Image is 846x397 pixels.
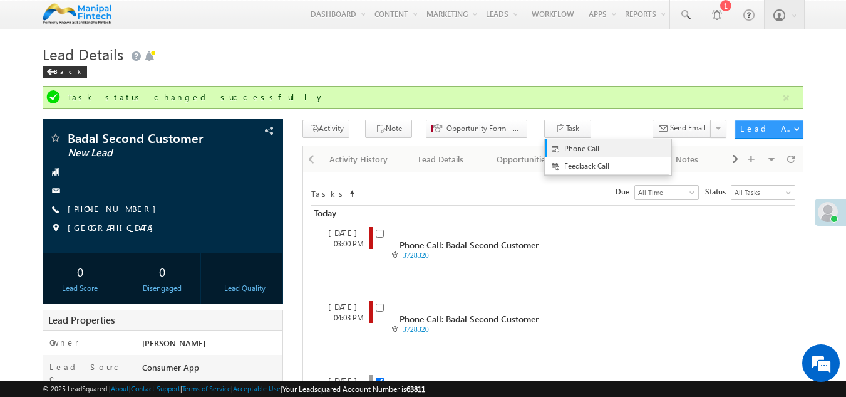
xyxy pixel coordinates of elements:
div: 03:00 PM [317,238,369,250]
div: Lead Score [46,283,115,294]
div: 0 [46,260,115,283]
img: Custom Logo [43,3,112,25]
a: Acceptable Use [233,384,281,393]
div: [DATE] [317,375,369,386]
div: Lead Actions [740,123,793,134]
button: Opportunity Form - Stage & Status [426,120,527,138]
span: Badal Second Customer [68,132,216,144]
button: Send Email [653,120,711,138]
a: Terms of Service [182,384,231,393]
span: Opportunity Form - Stage & Status [446,123,522,134]
div: -- [210,260,279,283]
div: 04:03 PM [317,312,369,324]
a: About [111,384,129,393]
textarea: Type your message and hit 'Enter' [16,116,229,297]
a: Back [43,65,93,76]
span: All Tasks [731,187,792,198]
a: Lead Details [400,146,482,172]
button: Note [365,120,412,138]
label: Lead Source [49,361,130,384]
div: Back [43,66,87,78]
span: Due [616,186,634,198]
div: Disengaged [128,283,197,294]
span: [PERSON_NAME] [142,337,205,348]
a: Contact Support [131,384,180,393]
em: Start Chat [170,308,227,325]
span: Lead Details [43,44,123,64]
a: All Time [634,185,699,200]
a: 3728320 [403,325,429,334]
a: All Tasks [731,185,795,200]
span: [PHONE_NUMBER] [68,203,162,216]
span: © 2025 LeadSquared | | | | | [43,383,425,395]
span: Phone Call: Badal Second Customer [400,239,539,251]
div: [DATE] [317,227,369,238]
a: Notes [646,146,728,172]
span: All Time [635,187,695,198]
a: Phone Call [545,139,671,157]
span: 63811 [406,384,425,394]
a: Opportunities [482,146,564,172]
td: Tasks [311,185,348,200]
button: Lead Actions [735,120,803,139]
div: Chat with us now [65,66,210,82]
span: Send Email [670,122,706,134]
span: Feedback Call [564,161,673,172]
div: [DATE] [317,301,369,312]
span: Status [705,186,731,198]
span: New Lead [68,147,216,159]
span: Lead Properties [48,314,115,326]
div: Minimize live chat window [205,6,235,36]
div: Notes [656,152,717,167]
button: Task [544,120,591,138]
span: Sort Timeline [349,186,355,197]
div: Lead Quality [210,283,279,294]
span: Phone Call [564,143,673,154]
span: Phone Call: Badal Second Customer [400,313,539,325]
button: Activity [302,120,349,138]
div: Task status changed successfully [68,92,782,103]
div: Consumer App [139,361,283,379]
a: Activity History [318,146,400,172]
span: Your Leadsquared Account Number is [282,384,425,394]
label: Owner [49,337,79,348]
div: Opportunities [492,152,553,167]
div: 0 [128,260,197,283]
a: 3728320 [403,251,429,260]
img: d_60004797649_company_0_60004797649 [21,66,53,82]
div: Today [311,206,368,221]
div: Lead Details [410,152,471,167]
span: [GEOGRAPHIC_DATA] [68,222,160,235]
a: Feedback Call [545,157,671,175]
div: Activity History [328,152,389,167]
